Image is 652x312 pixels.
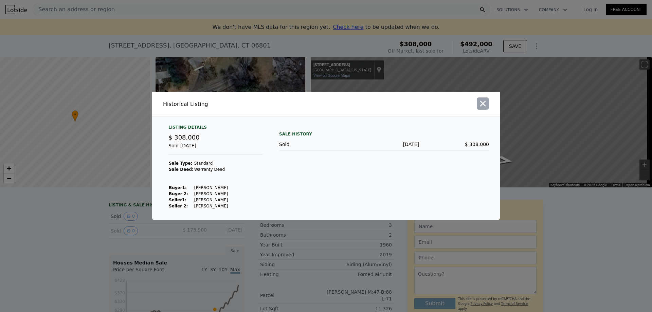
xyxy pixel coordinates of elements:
span: $ 308,000 [465,142,489,147]
strong: Seller 2: [169,204,188,208]
td: [PERSON_NAME] [194,203,229,209]
div: Historical Listing [163,100,323,108]
div: Sold [DATE] [168,142,263,155]
div: [DATE] [349,141,419,148]
strong: Sale Type: [169,161,192,166]
span: $ 308,000 [168,134,200,141]
strong: Sale Deed: [169,167,194,172]
div: Listing Details [168,125,263,133]
td: [PERSON_NAME] [194,191,229,197]
strong: Seller 1 : [169,198,186,202]
strong: Buyer 2: [169,191,188,196]
div: Sale History [279,130,489,138]
strong: Buyer 1 : [169,185,187,190]
td: [PERSON_NAME] [194,185,229,191]
td: Warranty Deed [194,166,229,172]
td: Standard [194,160,229,166]
div: Sold [279,141,349,148]
td: [PERSON_NAME] [194,197,229,203]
